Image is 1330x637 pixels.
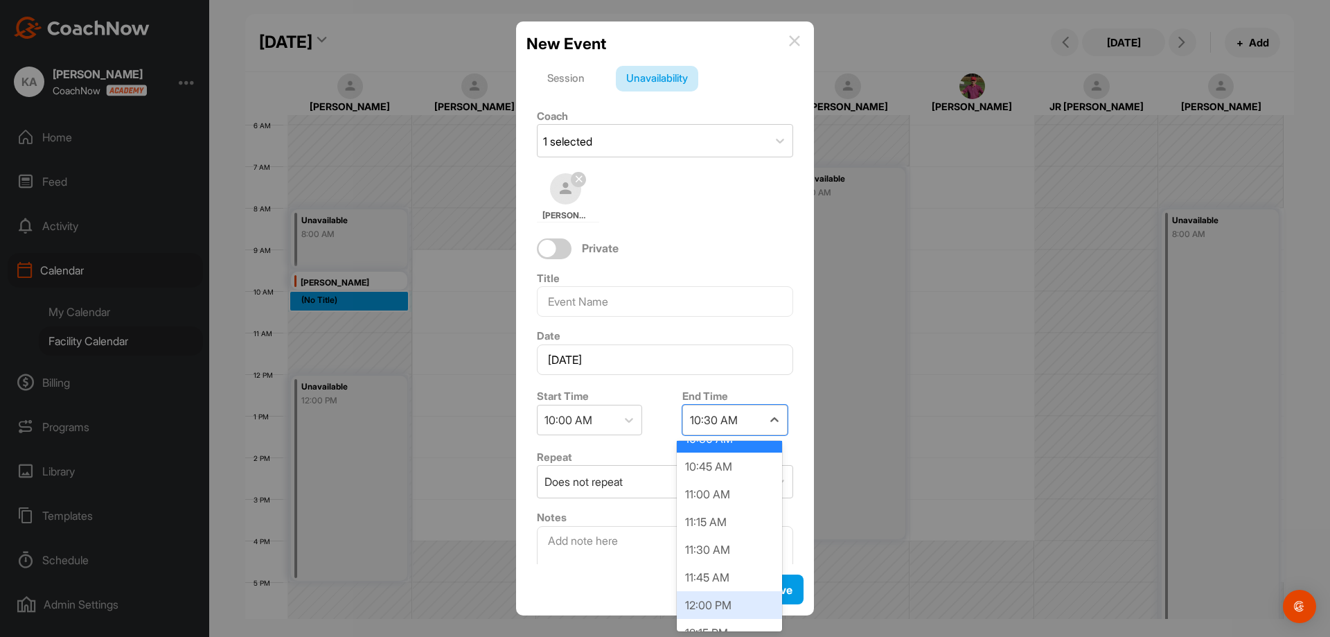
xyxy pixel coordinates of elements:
[789,35,800,46] img: info
[537,344,793,375] input: Select Date
[544,412,592,428] div: 10:00 AM
[677,591,782,619] div: 12:00 PM
[543,133,592,150] div: 1 selected
[1283,590,1316,623] div: Open Intercom Messenger
[677,536,782,564] div: 11:30 AM
[677,453,782,480] div: 10:45 AM
[582,241,619,256] span: Private
[537,66,595,92] div: Session
[550,173,581,204] img: square_default-ef6cabf814de5a2bf16c804365e32c732080f9872bdf737d349900a9daf73cf9.png
[537,451,572,464] label: Repeat
[690,412,738,428] div: 10:30 AM
[677,564,782,591] div: 11:45 AM
[544,473,623,490] div: Does not repeat
[682,390,728,403] label: End Time
[537,272,560,285] label: Title
[537,511,567,524] label: Notes
[542,209,589,222] span: [PERSON_NAME]
[526,32,606,55] h2: New Event
[537,110,568,123] label: Coach
[537,286,793,317] input: Event Name
[537,329,560,342] label: Date
[677,480,782,508] div: 11:00 AM
[677,508,782,536] div: 11:15 AM
[616,66,698,92] div: Unavailability
[537,390,589,403] label: Start Time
